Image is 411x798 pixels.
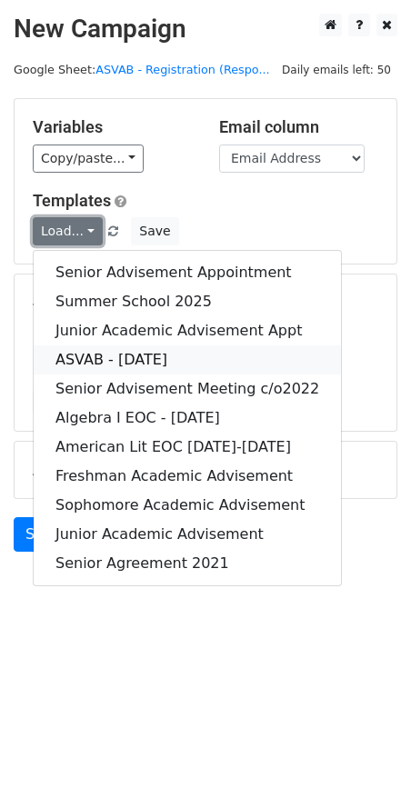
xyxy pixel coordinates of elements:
a: Junior Academic Advisement [34,520,341,549]
iframe: Chat Widget [320,711,411,798]
a: Senior Advisement Appointment [34,258,341,287]
a: Send [14,517,74,552]
a: Copy/paste... [33,145,144,173]
a: ASVAB - [DATE] [34,345,341,374]
a: ASVAB - Registration (Respo... [95,63,269,76]
h5: Variables [33,117,192,137]
a: Senior Advisement Meeting c/o2022 [34,374,341,404]
button: Save [131,217,178,245]
a: American Lit EOC [DATE]-[DATE] [34,433,341,462]
small: Google Sheet: [14,63,270,76]
a: Daily emails left: 50 [276,63,397,76]
a: Algebra I EOC - [DATE] [34,404,341,433]
a: Junior Academic Advisement Appt [34,316,341,345]
a: Load... [33,217,103,245]
a: Freshman Academic Advisement [34,462,341,491]
a: Sophomore Academic Advisement [34,491,341,520]
a: Templates [33,191,111,210]
a: Summer School 2025 [34,287,341,316]
h2: New Campaign [14,14,397,45]
h5: Email column [219,117,378,137]
span: Daily emails left: 50 [276,60,397,80]
a: Senior Agreement 2021 [34,549,341,578]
